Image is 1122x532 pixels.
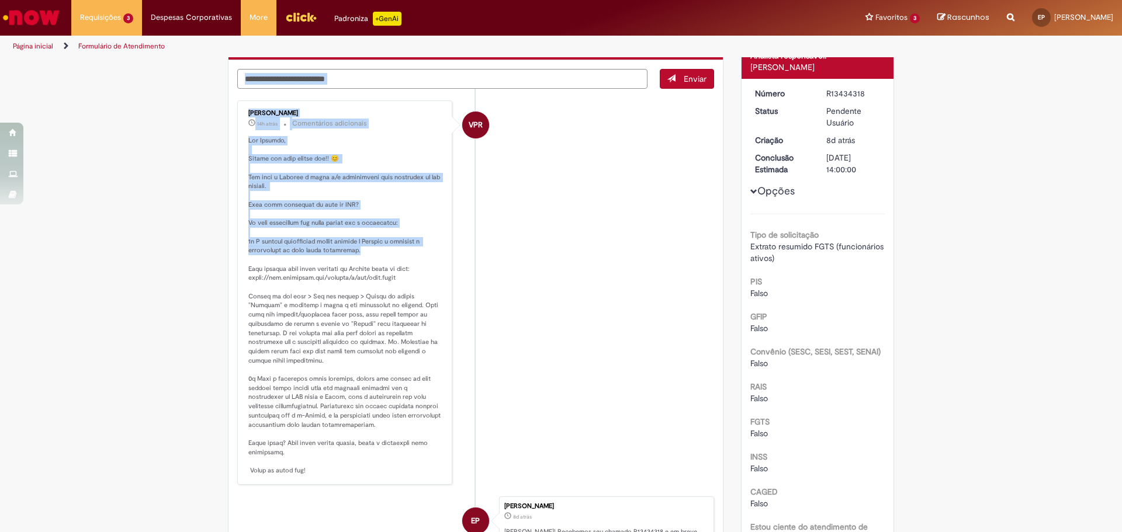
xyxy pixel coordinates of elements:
[826,88,881,99] div: R13434318
[750,241,886,263] span: Extrato resumido FGTS (funcionários ativos)
[750,381,767,392] b: RAIS
[248,110,443,117] div: [PERSON_NAME]
[826,135,855,145] time: 20/08/2025 22:30:52
[257,120,278,127] time: 27/08/2025 10:27:06
[684,74,707,84] span: Enviar
[151,12,232,23] span: Despesas Corporativas
[237,69,647,89] textarea: Digite sua mensagem aqui...
[746,152,818,175] dt: Conclusão Estimada
[513,513,532,520] time: 20/08/2025 22:30:52
[750,61,885,73] div: [PERSON_NAME]
[292,119,367,128] small: Comentários adicionais
[947,12,989,23] span: Rascunhos
[826,152,881,175] div: [DATE] 14:00:00
[750,416,770,427] b: FGTS
[1054,12,1113,22] span: [PERSON_NAME]
[660,69,714,89] button: Enviar
[746,105,818,117] dt: Status
[750,288,768,298] span: Falso
[1038,13,1045,21] span: EP
[750,276,762,287] b: PIS
[750,358,768,368] span: Falso
[750,486,778,497] b: CAGED
[750,498,768,509] span: Falso
[462,112,489,138] div: Vanessa Paiva Ribeiro
[123,13,133,23] span: 3
[78,41,165,51] a: Formulário de Atendimento
[750,230,819,240] b: Tipo de solicitação
[937,12,989,23] a: Rascunhos
[285,8,317,26] img: click_logo_yellow_360x200.png
[250,12,268,23] span: More
[513,513,532,520] span: 8d atrás
[826,135,855,145] span: 8d atrás
[1,6,61,29] img: ServiceNow
[248,136,443,475] p: Lor Ipsumdo, Sitame con adip elitse doe!! 😊 Tem inci u Laboree d magna a/e adminimveni quis nostr...
[746,88,818,99] dt: Número
[875,12,908,23] span: Favoritos
[504,503,708,510] div: [PERSON_NAME]
[746,134,818,146] dt: Criação
[469,111,483,139] span: VPR
[826,134,881,146] div: 20/08/2025 22:30:52
[826,105,881,128] div: Pendente Usuário
[750,428,768,439] span: Falso
[750,323,768,333] span: Falso
[750,463,768,474] span: Falso
[910,13,920,23] span: 3
[750,393,768,404] span: Falso
[750,311,767,322] b: GFIP
[373,12,401,26] p: +GenAi
[750,451,767,462] b: INSS
[9,36,739,57] ul: Trilhas de página
[750,346,881,357] b: Convênio (SESC, SESI, SEST, SENAI)
[80,12,121,23] span: Requisições
[334,12,401,26] div: Padroniza
[257,120,278,127] span: 14h atrás
[13,41,53,51] a: Página inicial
